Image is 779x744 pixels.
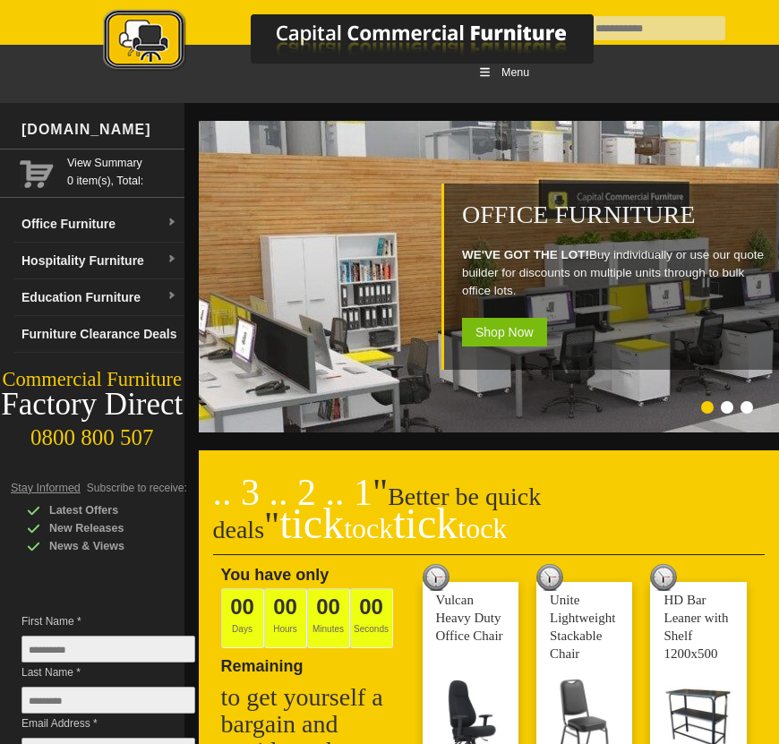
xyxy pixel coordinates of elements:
img: Capital Commercial Furniture Logo [54,9,681,74]
span: 00 [230,594,254,619]
span: " [372,472,388,513]
span: .. 3 .. 2 .. 1 [213,472,373,513]
span: First Name * [21,612,159,630]
div: News & Views [27,537,197,555]
h1: Office Furniture [462,201,770,228]
img: tick tock deal clock [423,564,449,591]
a: Hospitality Furnituredropdown [14,243,184,279]
p: Buy individually or use our quote builder for discounts on multiple units through to bulk office ... [462,246,770,300]
span: Shop Now [462,318,547,346]
span: Subscribe to receive: [87,482,187,494]
span: " [264,505,507,546]
span: Remaining [221,650,304,675]
span: 00 [273,594,297,619]
span: Minutes [307,588,350,648]
div: [DOMAIN_NAME] [14,103,184,157]
span: Stay Informed [11,482,81,494]
span: Seconds [350,588,393,648]
span: tock [344,512,393,544]
img: tick tock deal clock [536,564,563,591]
input: Last Name * [21,687,195,714]
span: 00 [316,594,340,619]
span: 0 item(s), Total: [67,154,177,187]
span: tock [458,512,507,544]
input: First Name * [21,636,195,663]
li: Page dot 3 [740,401,753,414]
a: Furniture Clearance Deals [14,316,184,353]
strong: WE'VE GOT THE LOT! [462,248,589,261]
span: Hours [264,588,307,648]
img: dropdown [167,254,177,265]
div: Latest Offers [27,501,197,519]
span: Email Address * [21,714,159,732]
img: dropdown [167,218,177,228]
a: View Summary [67,154,177,172]
a: Office Furnituredropdown [14,206,184,243]
h2: Better be quick deals [213,479,766,555]
span: Last Name * [21,663,159,681]
a: Capital Commercial Furniture Logo [54,9,681,80]
img: dropdown [167,291,177,302]
li: Page dot 1 [701,401,714,414]
li: Page dot 2 [721,401,733,414]
a: Education Furnituredropdown [14,279,184,316]
span: 00 [359,594,383,619]
span: Days [221,588,264,648]
img: tick tock deal clock [650,564,677,591]
span: tick tick [279,500,507,547]
span: You have only [221,566,330,584]
div: New Releases [27,519,197,537]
